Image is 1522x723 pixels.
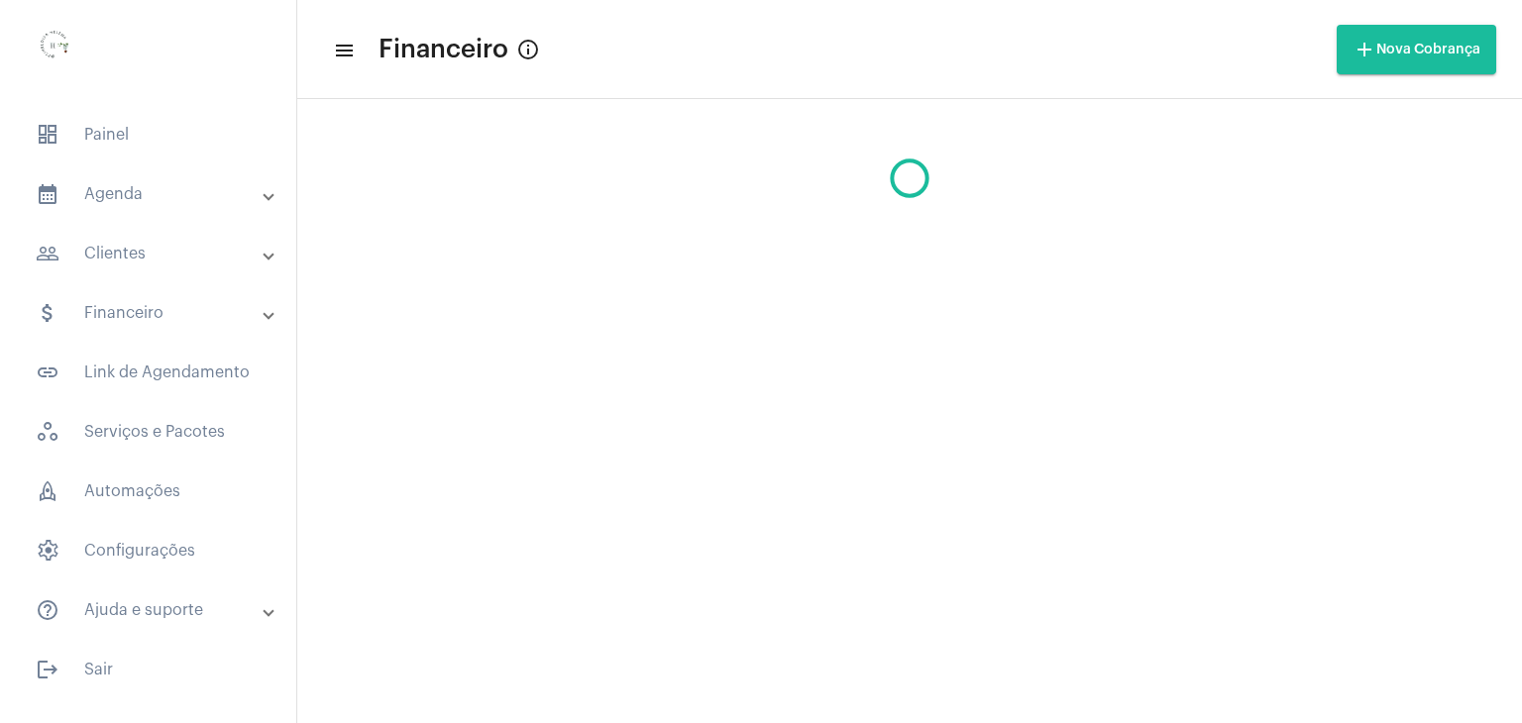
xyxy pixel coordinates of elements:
span: Configurações [20,527,276,574]
span: Financeiro [379,34,508,65]
mat-icon: sidenav icon [36,361,59,384]
span: Nova Cobrança [1353,43,1480,56]
mat-icon: sidenav icon [36,598,59,622]
mat-icon: sidenav icon [36,658,59,681]
span: sidenav icon [36,420,59,444]
img: 0d939d3e-dcd2-0964-4adc-7f8e0d1a206f.png [16,10,95,89]
span: sidenav icon [36,479,59,503]
span: Sair [20,646,276,693]
mat-panel-title: Clientes [36,242,265,265]
span: sidenav icon [36,539,59,563]
span: Painel [20,111,276,158]
span: Serviços e Pacotes [20,408,276,456]
mat-expansion-panel-header: sidenav iconFinanceiro [12,289,296,337]
mat-expansion-panel-header: sidenav iconAgenda [12,170,296,218]
mat-panel-title: Agenda [36,182,265,206]
mat-icon: sidenav icon [333,39,353,62]
button: Info [508,30,548,69]
mat-icon: sidenav icon [36,182,59,206]
mat-panel-title: Ajuda e suporte [36,598,265,622]
mat-icon: sidenav icon [36,242,59,265]
mat-icon: add [1353,38,1376,61]
span: Automações [20,467,276,515]
span: sidenav icon [36,123,59,147]
span: Link de Agendamento [20,349,276,396]
button: Nova Cobrança [1337,25,1496,74]
mat-expansion-panel-header: sidenav iconClientes [12,230,296,277]
mat-icon: sidenav icon [36,301,59,325]
mat-icon: Info [516,38,540,61]
mat-expansion-panel-header: sidenav iconAjuda e suporte [12,586,296,634]
mat-panel-title: Financeiro [36,301,265,325]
